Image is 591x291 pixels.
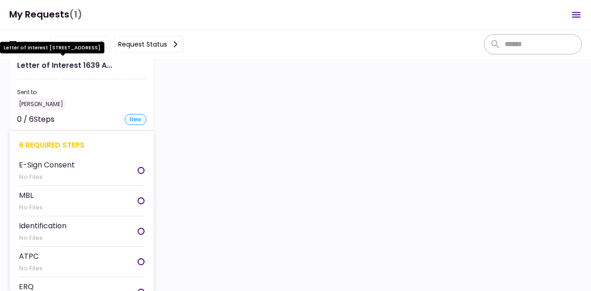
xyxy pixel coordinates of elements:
[19,203,42,212] div: No Files
[17,60,112,71] div: Letter of Interest 1639 Alameda Ave Lakewood OH
[50,36,110,53] button: date
[19,233,66,243] div: No Files
[17,114,54,125] div: 0 / 6 Steps
[17,98,65,110] div: [PERSON_NAME]
[69,5,82,24] span: (1)
[9,36,183,53] div: Filter by:
[17,88,146,96] div: Sent to:
[125,114,146,125] div: new
[54,39,70,49] div: date
[19,264,42,273] div: No Files
[19,250,42,262] div: ATPC
[9,5,82,24] h1: My Requests
[19,172,75,182] div: No Files
[565,4,587,26] button: Open menu
[19,190,42,201] div: MBL
[19,139,145,151] div: 6 required steps
[114,36,183,53] button: Request status
[19,220,66,232] div: Identification
[19,159,75,171] div: E-Sign Consent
